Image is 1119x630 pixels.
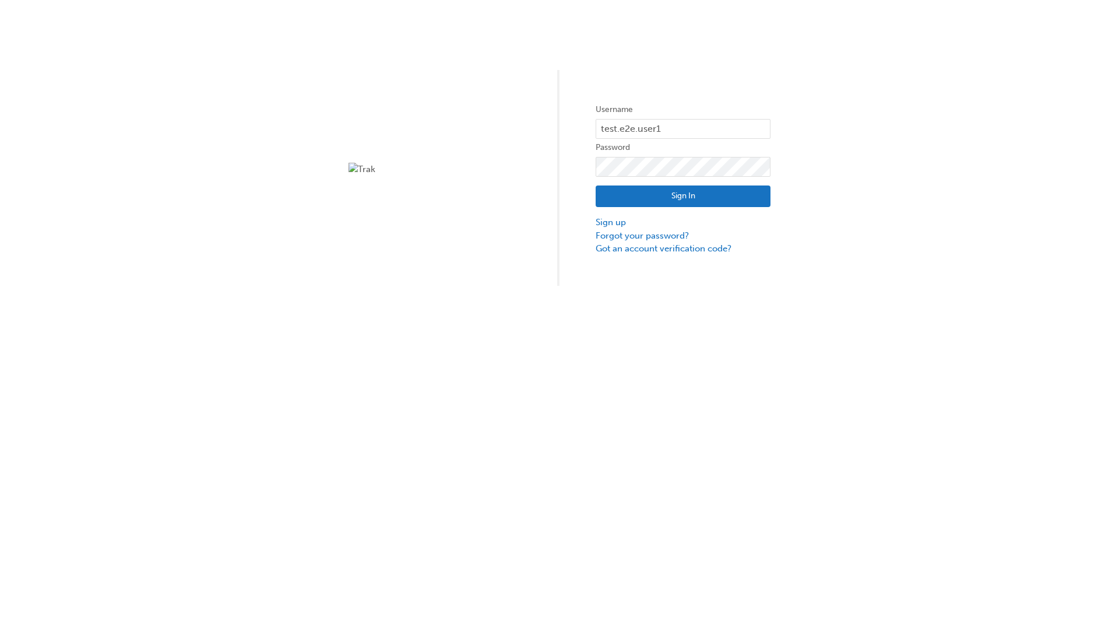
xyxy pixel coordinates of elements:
[349,163,523,176] img: Trak
[596,141,770,155] label: Password
[596,229,770,243] a: Forgot your password?
[596,119,770,139] input: Username
[596,103,770,117] label: Username
[596,185,770,208] button: Sign In
[596,242,770,256] a: Got an account verification code?
[596,216,770,229] a: Sign up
